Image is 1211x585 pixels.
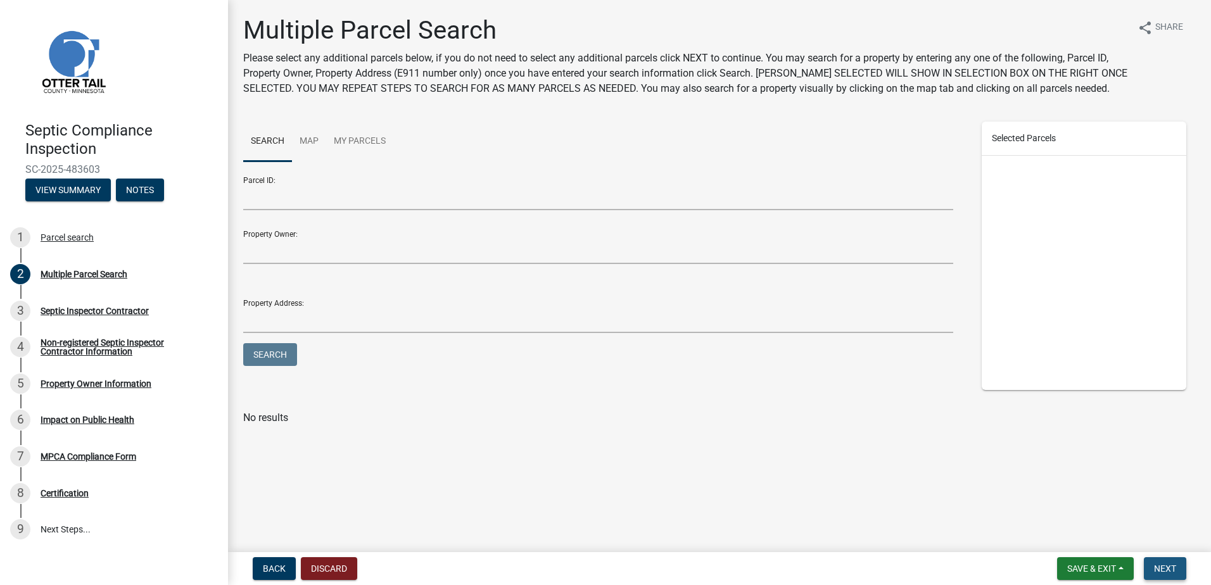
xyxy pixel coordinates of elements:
[25,13,120,108] img: Otter Tail County, Minnesota
[243,122,292,162] a: Search
[10,337,30,357] div: 4
[25,186,111,196] wm-modal-confirm: Summary
[243,343,297,366] button: Search
[41,338,208,356] div: Non-registered Septic Inspector Contractor Information
[41,270,127,279] div: Multiple Parcel Search
[41,415,134,424] div: Impact on Public Health
[10,446,30,467] div: 7
[301,557,357,580] button: Discard
[10,410,30,430] div: 6
[10,374,30,394] div: 5
[243,410,1196,425] p: No results
[292,122,326,162] a: Map
[10,227,30,248] div: 1
[10,301,30,321] div: 3
[41,233,94,242] div: Parcel search
[326,122,393,162] a: My Parcels
[243,15,1127,46] h1: Multiple Parcel Search
[10,264,30,284] div: 2
[243,51,1127,96] p: Please select any additional parcels below, if you do not need to select any additional parcels c...
[10,519,30,539] div: 9
[982,122,1187,156] div: Selected Parcels
[116,179,164,201] button: Notes
[253,557,296,580] button: Back
[263,563,286,574] span: Back
[10,483,30,503] div: 8
[41,306,149,315] div: Septic Inspector Contractor
[1154,563,1176,574] span: Next
[1127,15,1193,40] button: shareShare
[1138,20,1153,35] i: share
[1155,20,1183,35] span: Share
[116,186,164,196] wm-modal-confirm: Notes
[41,452,136,461] div: MPCA Compliance Form
[41,379,151,388] div: Property Owner Information
[1057,557,1134,580] button: Save & Exit
[25,122,218,158] h4: Septic Compliance Inspection
[41,489,89,498] div: Certification
[25,163,203,175] span: SC-2025-483603
[1144,557,1186,580] button: Next
[25,179,111,201] button: View Summary
[1067,563,1116,574] span: Save & Exit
